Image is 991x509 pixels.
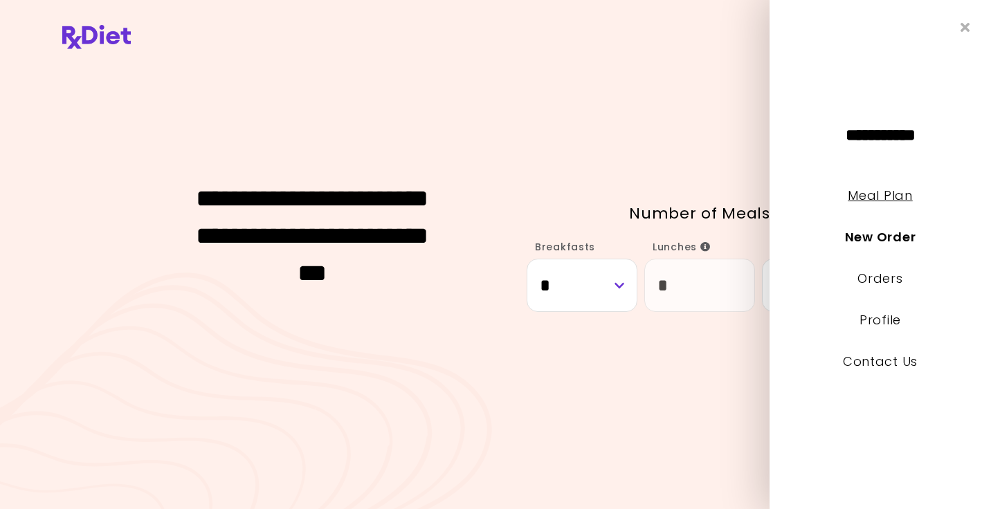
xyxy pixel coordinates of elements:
p: Number of Meals [527,201,873,226]
a: Orders [857,270,902,287]
a: Meal Plan [848,187,912,204]
a: Contact Us [843,353,918,370]
i: Close [961,21,970,34]
a: Profile [860,311,901,328]
i: Info [700,242,711,252]
label: Dinners [762,240,811,254]
span: Lunches [653,240,711,254]
label: Breakfasts [527,240,595,254]
img: RxDiet [62,25,131,49]
a: New Order [845,228,916,246]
